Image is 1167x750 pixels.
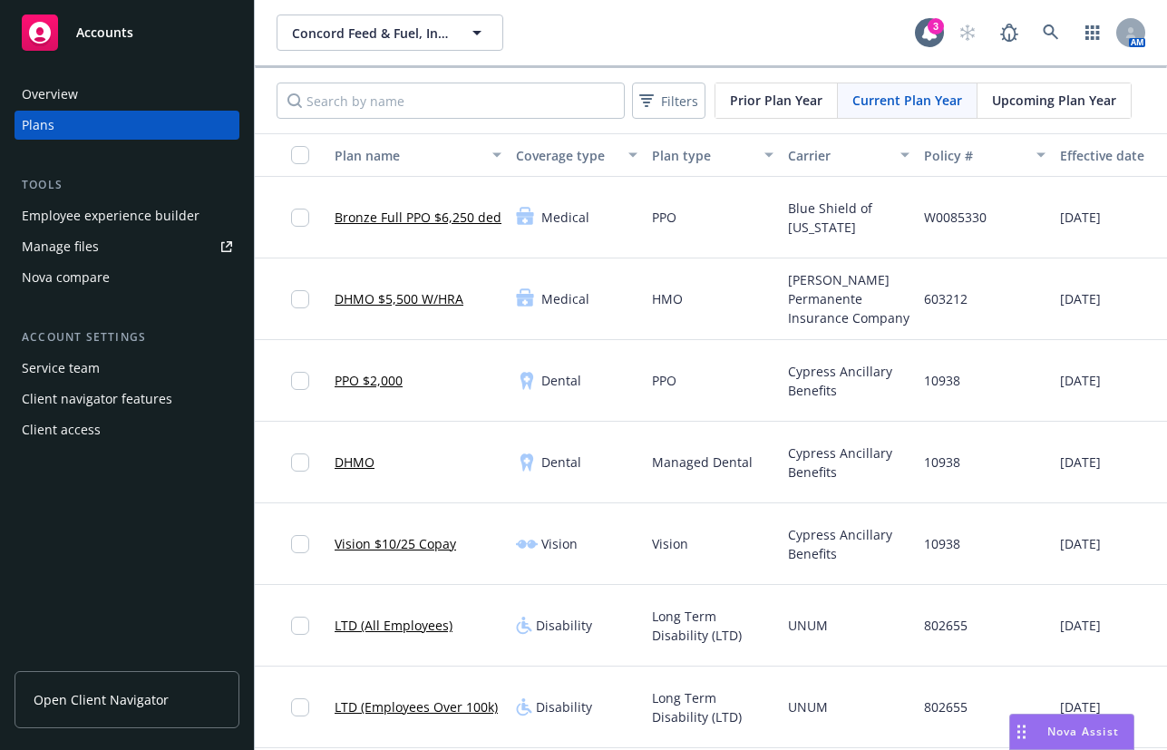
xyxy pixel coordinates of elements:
div: Coverage type [516,146,618,165]
span: Open Client Navigator [34,690,169,709]
div: Client access [22,415,101,444]
a: Manage files [15,232,239,261]
span: Blue Shield of [US_STATE] [788,199,909,237]
div: Account settings [15,328,239,346]
a: Service team [15,354,239,383]
span: [PERSON_NAME] Permanente Insurance Company [788,270,909,327]
a: DHMO $5,500 W/HRA [335,289,463,308]
span: Concord Feed & Fuel, Inc. Brickyard Building Materials [292,24,449,43]
a: DHMO [335,453,374,472]
button: Concord Feed & Fuel, Inc. Brickyard Building Materials [277,15,503,51]
span: PPO [652,371,676,390]
a: Switch app [1075,15,1111,51]
span: [DATE] [1060,697,1101,716]
span: Vision [541,534,578,553]
a: Plans [15,111,239,140]
span: Cypress Ancillary Benefits [788,443,909,482]
input: Toggle Row Selected [291,698,309,716]
div: Plans [22,111,54,140]
span: Managed Dental [652,453,753,472]
span: W0085330 [924,208,987,227]
span: Filters [661,92,698,111]
div: Effective date [1060,146,1162,165]
span: 10938 [924,534,960,553]
button: Plan type [645,133,781,177]
div: Client navigator features [22,385,172,414]
span: Dental [541,453,581,472]
input: Toggle Row Selected [291,290,309,308]
a: LTD (All Employees) [335,616,452,635]
span: [DATE] [1060,534,1101,553]
span: [DATE] [1060,289,1101,308]
input: Toggle Row Selected [291,209,309,227]
div: Nova compare [22,263,110,292]
input: Toggle Row Selected [291,372,309,390]
span: Cypress Ancillary Benefits [788,362,909,400]
button: Coverage type [509,133,645,177]
button: Policy # [917,133,1053,177]
button: Plan name [327,133,509,177]
input: Toggle Row Selected [291,617,309,635]
a: PPO $2,000 [335,371,403,390]
span: 10938 [924,371,960,390]
span: [DATE] [1060,453,1101,472]
a: Search [1033,15,1069,51]
a: Employee experience builder [15,201,239,230]
div: Drag to move [1010,715,1033,749]
span: Disability [536,616,592,635]
div: Manage files [22,232,99,261]
a: Start snowing [949,15,986,51]
span: UNUM [788,697,828,716]
a: Accounts [15,7,239,58]
a: Client navigator features [15,385,239,414]
span: Nova Assist [1047,724,1119,739]
div: 3 [928,18,944,34]
input: Select all [291,146,309,164]
span: Filters [636,88,702,114]
span: Medical [541,289,589,308]
span: HMO [652,289,683,308]
div: Overview [22,80,78,109]
span: Upcoming Plan Year [992,91,1116,110]
a: Bronze Full PPO $6,250 ded [335,208,501,227]
span: UNUM [788,616,828,635]
a: Client access [15,415,239,444]
span: Cypress Ancillary Benefits [788,525,909,563]
a: Vision $10/25 Copay [335,534,456,553]
span: 802655 [924,697,968,716]
input: Toggle Row Selected [291,535,309,553]
div: Plan name [335,146,481,165]
span: [DATE] [1060,371,1101,390]
button: Carrier [781,133,917,177]
span: PPO [652,208,676,227]
span: Prior Plan Year [730,91,822,110]
span: Disability [536,697,592,716]
input: Toggle Row Selected [291,453,309,472]
span: Long Term Disability (LTD) [652,607,773,645]
span: 603212 [924,289,968,308]
span: [DATE] [1060,208,1101,227]
div: Carrier [788,146,890,165]
a: Report a Bug [991,15,1027,51]
div: Tools [15,176,239,194]
input: Search by name [277,83,625,119]
span: Vision [652,534,688,553]
span: Dental [541,371,581,390]
div: Plan type [652,146,754,165]
a: Nova compare [15,263,239,292]
a: LTD (Employees Over 100k) [335,697,498,716]
span: [DATE] [1060,616,1101,635]
div: Employee experience builder [22,201,199,230]
span: 802655 [924,616,968,635]
span: Medical [541,208,589,227]
span: Long Term Disability (LTD) [652,688,773,726]
span: 10938 [924,453,960,472]
span: Current Plan Year [852,91,962,110]
div: Service team [22,354,100,383]
button: Filters [632,83,705,119]
a: Overview [15,80,239,109]
div: Policy # [924,146,1026,165]
button: Nova Assist [1009,714,1134,750]
span: Accounts [76,25,133,40]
